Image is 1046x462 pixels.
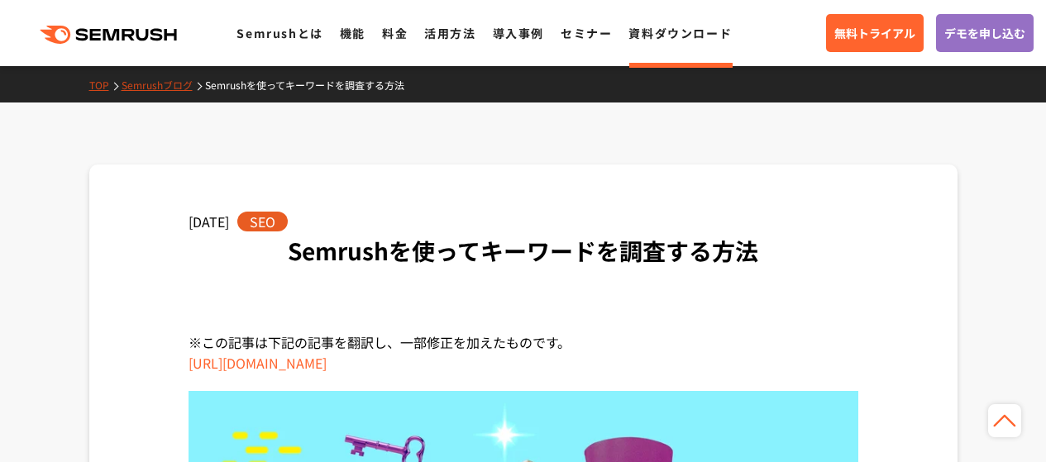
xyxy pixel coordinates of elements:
[677,286,741,302] iframe: X Post Button
[189,332,858,374] div: ※この記事は下記の記事を翻訳し、一部修正を加えたものです。
[834,24,915,42] span: 無料トライアル
[189,232,858,269] h1: Semrushを使ってキーワードを調査する方法
[189,353,327,373] a: [URL][DOMAIN_NAME]
[936,14,1034,52] a: デモを申し込む
[189,212,229,231] span: [DATE]
[944,24,1025,42] span: デモを申し込む
[236,25,322,41] a: Semrushとは
[561,25,612,41] a: セミナー
[237,212,288,231] span: SEO
[340,25,365,41] a: 機能
[628,25,732,41] a: 資料ダウンロード
[382,25,408,41] a: 料金
[122,78,205,92] a: Semrushブログ
[826,14,924,52] a: 無料トライアル
[89,78,122,92] a: TOP
[205,78,417,92] a: Semrushを使ってキーワードを調査する方法
[757,286,842,302] iframe: fb:share_button Facebook Social Plugin
[424,25,475,41] a: 活用方法
[493,25,544,41] a: 導入事例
